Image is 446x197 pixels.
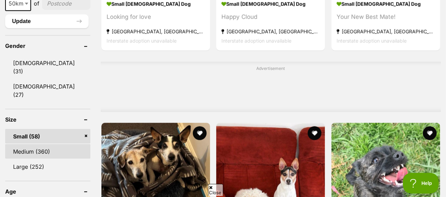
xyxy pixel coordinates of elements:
[337,27,435,36] strong: [GEOGRAPHIC_DATA], [GEOGRAPHIC_DATA]
[5,188,90,195] header: Age
[208,184,223,196] span: Close
[107,27,205,36] strong: [GEOGRAPHIC_DATA], [GEOGRAPHIC_DATA]
[101,62,441,112] div: Advertisement
[221,27,320,36] strong: [GEOGRAPHIC_DATA], [GEOGRAPHIC_DATA]
[5,144,90,159] a: Medium (360)
[403,173,439,194] iframe: Help Scout Beacon - Open
[337,12,435,22] div: Your New Best Mate!
[308,126,321,140] button: favourite
[107,12,205,22] div: Looking for love
[5,43,90,49] header: Gender
[5,116,90,123] header: Size
[192,126,206,140] button: favourite
[5,56,90,79] a: [DEMOGRAPHIC_DATA] (31)
[5,159,90,174] a: Large (252)
[221,38,291,44] span: Interstate adoption unavailable
[5,79,90,102] a: [DEMOGRAPHIC_DATA] (27)
[423,126,437,140] button: favourite
[5,14,89,28] button: Update
[337,38,407,44] span: Interstate adoption unavailable
[5,129,90,144] a: Small (58)
[107,38,177,44] span: Interstate adoption unavailable
[221,12,320,22] div: Happy Cloud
